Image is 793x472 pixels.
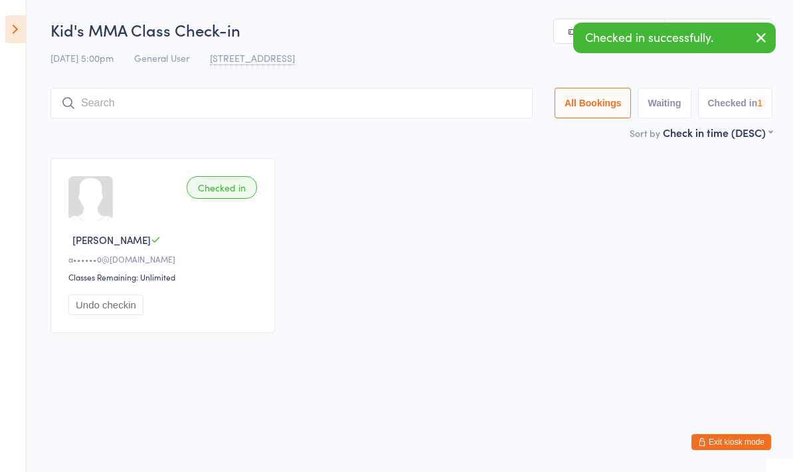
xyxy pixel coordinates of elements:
span: [PERSON_NAME] [72,233,151,247]
label: Sort by [630,126,660,140]
h2: Kid's MMA Class Check-in [50,19,772,41]
div: Check in time (DESC) [663,125,772,140]
input: Search [50,88,533,118]
span: General User [134,51,189,64]
div: a•••••• [68,253,261,265]
div: Checked in successfully. [573,23,776,53]
button: Waiting [638,88,691,118]
button: Checked in1 [698,88,773,118]
button: Exit kiosk mode [691,434,771,450]
div: Checked in [187,176,257,199]
button: Undo checkin [68,295,143,315]
span: [DATE] 5:00pm [50,51,114,64]
button: All Bookings [555,88,632,118]
div: Classes Remaining: Unlimited [68,271,261,283]
div: 1 [757,98,762,108]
